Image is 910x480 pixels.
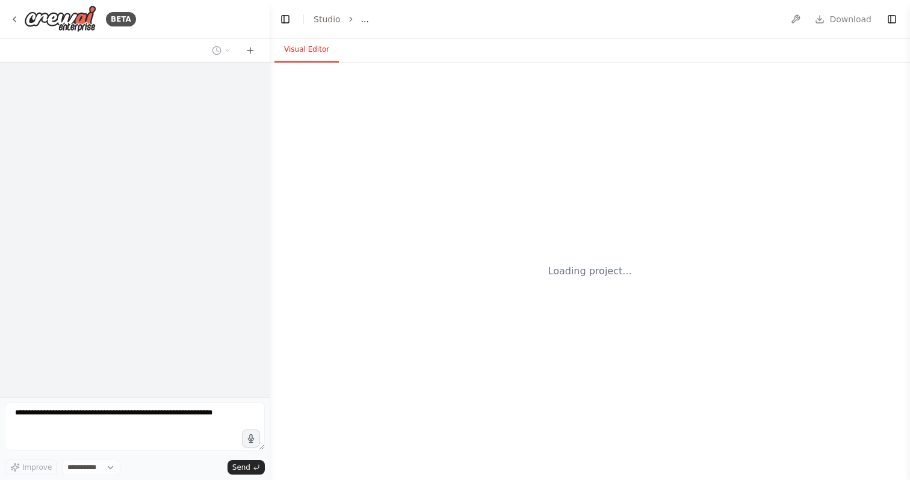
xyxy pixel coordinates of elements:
button: Click to speak your automation idea [242,429,260,448]
span: Send [232,463,250,472]
button: Visual Editor [274,37,339,63]
button: Send [227,460,265,475]
button: Start a new chat [241,43,260,58]
div: Loading project... [548,264,632,278]
div: BETA [106,12,136,26]
button: Switch to previous chat [207,43,236,58]
button: Improve [5,460,57,475]
button: Show right sidebar [884,11,900,28]
a: Studio [314,14,341,24]
nav: breadcrumb [314,13,369,25]
span: Improve [22,463,52,472]
span: ... [361,13,369,25]
button: Hide left sidebar [277,11,294,28]
img: Logo [24,5,96,32]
